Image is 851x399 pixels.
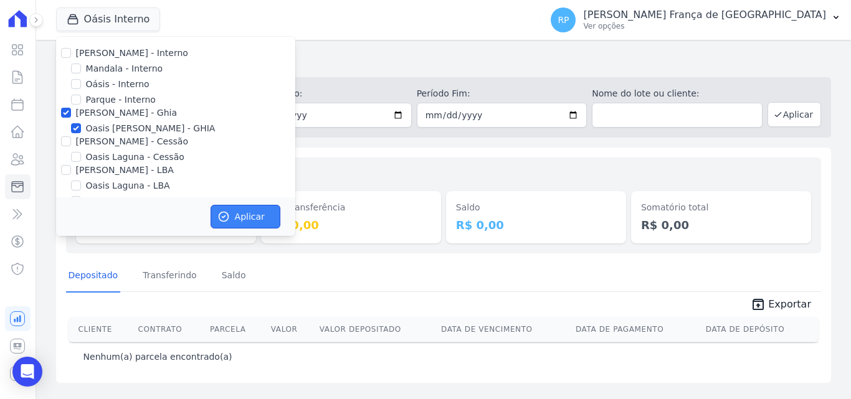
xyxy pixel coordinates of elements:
th: Valor Depositado [315,317,436,342]
th: Parcela [205,317,266,342]
label: [PERSON_NAME] - Ghia [76,108,177,118]
label: Parque - Interno [86,93,156,106]
th: Data de Vencimento [436,317,571,342]
label: Oásis - Interno [86,78,150,91]
p: Ver opções [583,21,826,31]
i: unarchive [751,297,766,312]
div: Open Intercom Messenger [12,357,42,387]
label: Período Inicío: [241,87,412,100]
label: [PERSON_NAME] - LBA [76,165,174,175]
dt: Somatório total [641,201,801,214]
label: Mandala - Interno [86,62,163,75]
button: Oásis Interno [56,7,161,31]
a: unarchive Exportar [741,297,821,314]
button: Aplicar [211,205,280,228]
label: Oasis [PERSON_NAME] - GHIA [86,122,216,135]
dd: R$ 0,00 [641,217,801,233]
button: RP [PERSON_NAME] França de [GEOGRAPHIC_DATA] Ver opções [541,2,851,37]
th: Data de Pagamento [571,317,701,342]
label: Oasis Laguna - LBA 2 [86,195,178,208]
label: Oasis Laguna - Cessão [86,151,184,164]
th: Valor [266,317,315,342]
span: Exportar [768,297,811,312]
button: Aplicar [768,102,821,127]
a: Saldo [219,260,249,293]
label: Período Fim: [417,87,587,100]
span: RP [558,16,569,24]
p: Nenhum(a) parcela encontrado(a) [83,350,232,363]
label: [PERSON_NAME] - Cessão [76,136,188,146]
label: Nome do lote ou cliente: [592,87,763,100]
th: Cliente [69,317,133,342]
a: Depositado [66,260,121,293]
label: Oasis Laguna - LBA [86,179,170,192]
dt: Em transferência [271,201,431,214]
label: [PERSON_NAME] - Interno [76,48,188,58]
dd: R$ 0,00 [456,217,616,233]
a: Transferindo [140,260,199,293]
dt: Saldo [456,201,616,214]
th: Contrato [133,317,205,342]
dd: R$ 0,00 [271,217,431,233]
th: Data de Depósito [701,317,819,342]
p: [PERSON_NAME] França de [GEOGRAPHIC_DATA] [583,9,826,21]
h2: Minha Carteira [56,50,831,72]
